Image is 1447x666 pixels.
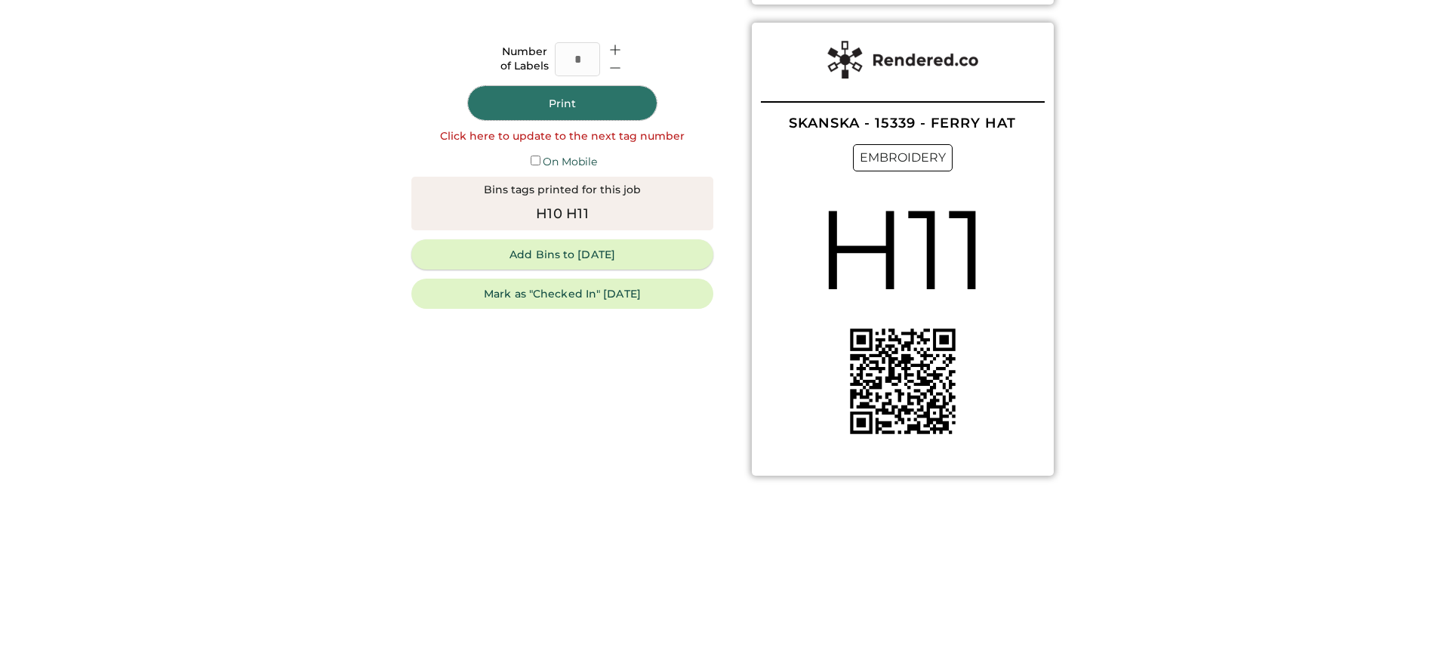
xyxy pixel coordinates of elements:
[853,144,953,171] div: EMBROIDERY
[468,86,657,120] button: Print
[500,45,549,74] div: Number of Labels
[411,239,713,270] button: Add Bins to [DATE]
[536,204,589,224] div: H10 H11
[543,155,597,168] label: On Mobile
[411,279,713,309] button: Mark as "Checked In" [DATE]
[484,183,641,198] div: Bins tags printed for this job
[827,41,978,79] img: Rendered%20Label%20Logo%402x.png
[789,116,1016,130] div: SKANSKA - 15339 - FERRY HAT
[816,171,989,328] div: H11
[440,129,685,144] div: Click here to update to the next tag number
